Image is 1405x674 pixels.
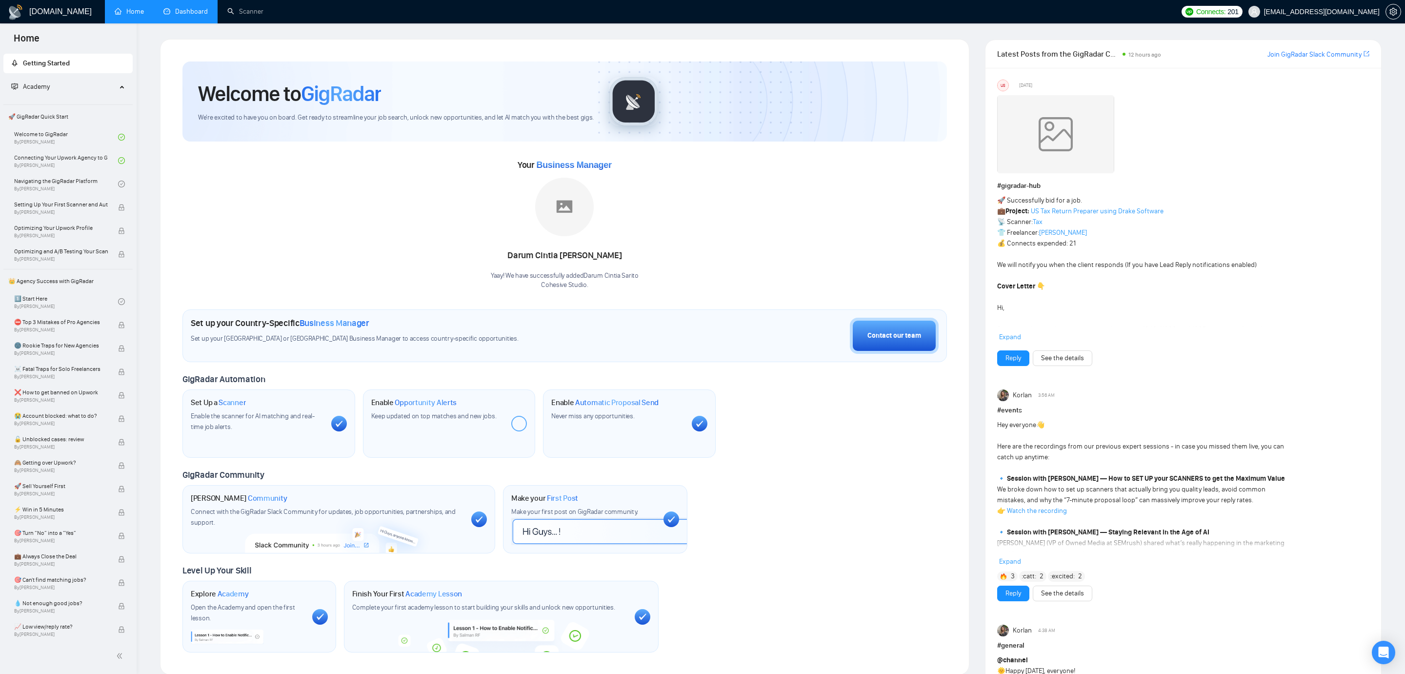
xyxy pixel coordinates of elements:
[23,82,50,91] span: Academy
[518,160,612,170] span: Your
[391,620,611,653] img: academy-bg.png
[14,364,108,374] span: ☠️ Fatal Traps for Solo Freelancers
[1364,49,1369,59] a: export
[1041,353,1084,364] a: See the details
[997,656,1028,664] span: @channel
[118,415,125,422] span: lock
[999,333,1021,341] span: Expand
[14,411,108,421] span: 😭 Account blocked: what to do?
[491,281,639,290] p: Cohesive Studio .
[1385,8,1401,16] a: setting
[227,7,263,16] a: searchScanner
[1038,626,1055,635] span: 4:38 AM
[551,412,634,420] span: Never miss any opportunities.
[118,298,125,305] span: check-circle
[14,327,108,333] span: By [PERSON_NAME]
[218,589,249,599] span: Academy
[1372,641,1395,664] div: Open Intercom Messenger
[14,223,108,233] span: Optimizing Your Upwork Profile
[191,334,640,344] span: Set up your [GEOGRAPHIC_DATA] or [GEOGRAPHIC_DATA] Business Manager to access country-specific op...
[115,7,144,16] a: homeHome
[997,48,1120,60] span: Latest Posts from the GigRadar Community
[395,398,457,408] span: Opportunity Alerts
[118,392,125,399] span: lock
[997,95,1114,173] img: weqQh+iSagEgQAAAABJRU5ErkJggg==
[6,31,47,52] span: Home
[118,181,125,187] span: check-circle
[1227,6,1238,17] span: 201
[118,345,125,352] span: lock
[191,412,315,431] span: Enable the scanner for AI matching and real-time job alerts.
[1022,571,1036,582] span: :catt:
[14,481,108,491] span: 🚀 Sell Yourself First
[609,77,658,126] img: gigradar-logo.png
[1185,8,1193,16] img: upwork-logo.png
[1364,50,1369,58] span: export
[997,405,1369,416] h1: # events
[997,350,1029,366] button: Reply
[118,251,125,258] span: lock
[118,486,125,492] span: lock
[997,282,1045,290] strong: Cover Letter 👇
[191,603,295,622] span: Open the Academy and open the first lesson.
[116,651,126,661] span: double-left
[535,178,594,236] img: placeholder.png
[118,439,125,446] span: lock
[850,318,939,354] button: Contact our team
[1128,51,1161,58] span: 12 hours ago
[14,291,118,312] a: 1️⃣ Start HereBy[PERSON_NAME]
[1267,49,1362,60] a: Join GigRadar Slack Community
[14,622,108,632] span: 📈 Low view/reply rate?
[1005,207,1029,215] strong: Project:
[14,421,108,427] span: By [PERSON_NAME]
[536,160,611,170] span: Business Manager
[245,508,432,553] img: slackcommunity-bg.png
[1251,8,1258,15] span: user
[997,640,1369,651] h1: # general
[511,508,638,516] span: Make your first post on GigRadar community.
[575,398,659,408] span: Automatic Proposal Send
[14,585,108,591] span: By [PERSON_NAME]
[14,317,108,327] span: ⛔ Top 3 Mistakes of Pro Agencies
[14,388,108,397] span: ❌ How to get banned on Upwork
[371,398,457,408] h1: Enable
[14,209,108,215] span: By [PERSON_NAME]
[182,374,265,385] span: GigRadar Automation
[191,589,249,599] h1: Explore
[191,318,369,328] h1: Set up your Country-Specific
[14,505,108,514] span: ⚡ Win in 5 Minutes
[352,603,615,612] span: Complete your first academy lesson to start building your skills and unlock new opportunities.
[118,579,125,586] span: lock
[551,398,659,408] h1: Enable
[1050,571,1075,582] span: :excited:
[997,195,1295,668] div: 🚀 Successfully bid for a job. 💼 📡 Scanner: 👕 Freelancer: 💰 Connects expended: 21 We will notify y...
[23,59,70,67] span: Getting Started
[1000,573,1007,580] img: 🔥
[8,4,23,20] img: logo
[491,271,639,290] div: Yaay! We have successfully added Darum Cintia Sari to
[1005,353,1021,364] a: Reply
[14,246,108,256] span: Optimizing and A/B Testing Your Scanner for Better Results
[997,181,1369,191] h1: # gigradar-hub
[118,556,125,563] span: lock
[14,514,108,520] span: By [PERSON_NAME]
[998,80,1008,91] div: US
[491,247,639,264] div: Darum Cintia [PERSON_NAME]
[182,565,251,576] span: Level Up Your Skill
[371,412,497,420] span: Keep updated on top matches and new jobs.
[997,586,1029,601] button: Reply
[1007,507,1067,515] a: Watch the recording
[1196,6,1225,17] span: Connects:
[198,81,381,107] h1: Welcome to
[14,608,108,614] span: By [PERSON_NAME]
[191,493,287,503] h1: [PERSON_NAME]
[14,233,108,239] span: By [PERSON_NAME]
[14,468,108,473] span: By [PERSON_NAME]
[300,318,369,328] span: Business Manager
[198,113,594,123] span: We're excited to have you on board. Get ready to streamline your job search, unlock new opportuni...
[14,341,108,350] span: 🌚 Rookie Traps for New Agencies
[14,538,108,544] span: By [PERSON_NAME]
[867,330,921,341] div: Contact our team
[14,491,108,497] span: By [PERSON_NAME]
